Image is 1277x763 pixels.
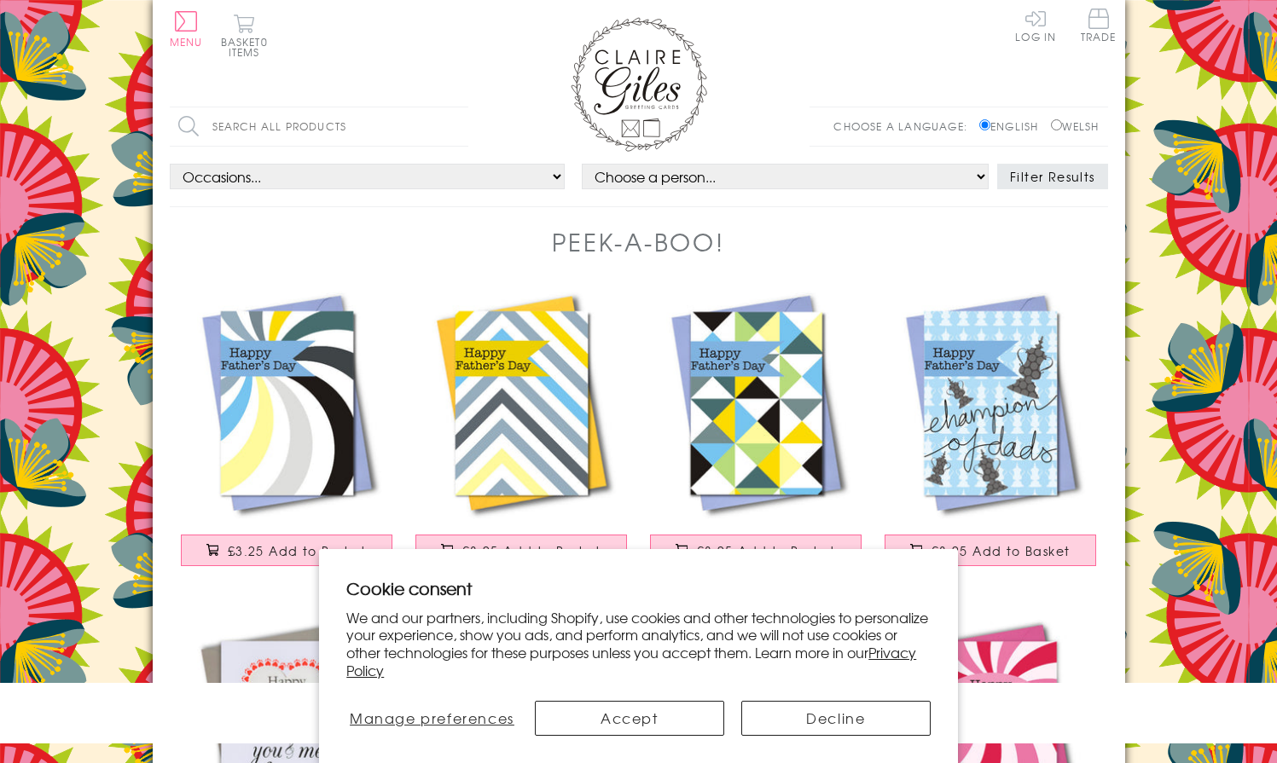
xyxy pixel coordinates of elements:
button: £3.25 Add to Basket [415,535,627,566]
span: £3.25 Add to Basket [932,542,1071,559]
h2: Cookie consent [346,576,931,600]
img: Father's Day Card, Chevrons, Happy Father's Day, See through acetate window [404,285,639,522]
a: Father's Day Card, Champion, Happy Father's Day, See through acetate window £3.25 Add to Basket [874,285,1108,581]
p: We and our partners, including Shopify, use cookies and other technologies to personalize your ex... [346,609,931,679]
a: Privacy Policy [346,642,916,680]
button: Filter Results [997,164,1108,189]
a: Father's Day Card, Chevrons, Happy Father's Day, See through acetate window £3.25 Add to Basket [404,285,639,581]
button: Accept [535,701,724,736]
span: £3.25 Add to Basket [697,542,836,559]
span: £3.25 Add to Basket [228,542,367,559]
a: Father's Day Card, Cubes and Triangles, See through acetate window £3.25 Add to Basket [639,285,874,581]
label: English [979,118,1047,134]
img: Father's Day Card, Cubes and Triangles, See through acetate window [639,285,874,522]
img: Claire Giles Greetings Cards [571,17,707,152]
input: Search [451,107,468,146]
a: Log In [1015,9,1056,42]
a: Father's Day Card, Spiral, Happy Father's Day, See through acetate window £3.25 Add to Basket [170,285,404,581]
input: Search all products [170,107,468,146]
input: English [979,119,990,130]
img: Father's Day Card, Champion, Happy Father's Day, See through acetate window [874,285,1108,522]
a: Trade [1081,9,1117,45]
label: Welsh [1051,118,1100,134]
span: £3.25 Add to Basket [462,542,601,559]
span: 0 items [229,34,268,60]
button: £3.25 Add to Basket [650,535,862,566]
span: Manage preferences [350,708,514,728]
input: Welsh [1051,119,1062,130]
button: Decline [741,701,931,736]
img: Father's Day Card, Spiral, Happy Father's Day, See through acetate window [170,285,404,522]
button: £3.25 Add to Basket [181,535,392,566]
button: Basket0 items [221,14,268,57]
h1: Peek-a-boo! [552,224,724,259]
span: Trade [1081,9,1117,42]
span: Menu [170,34,203,49]
button: £3.25 Add to Basket [885,535,1096,566]
p: Choose a language: [833,118,976,134]
button: Manage preferences [346,701,517,736]
button: Menu [170,11,203,47]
